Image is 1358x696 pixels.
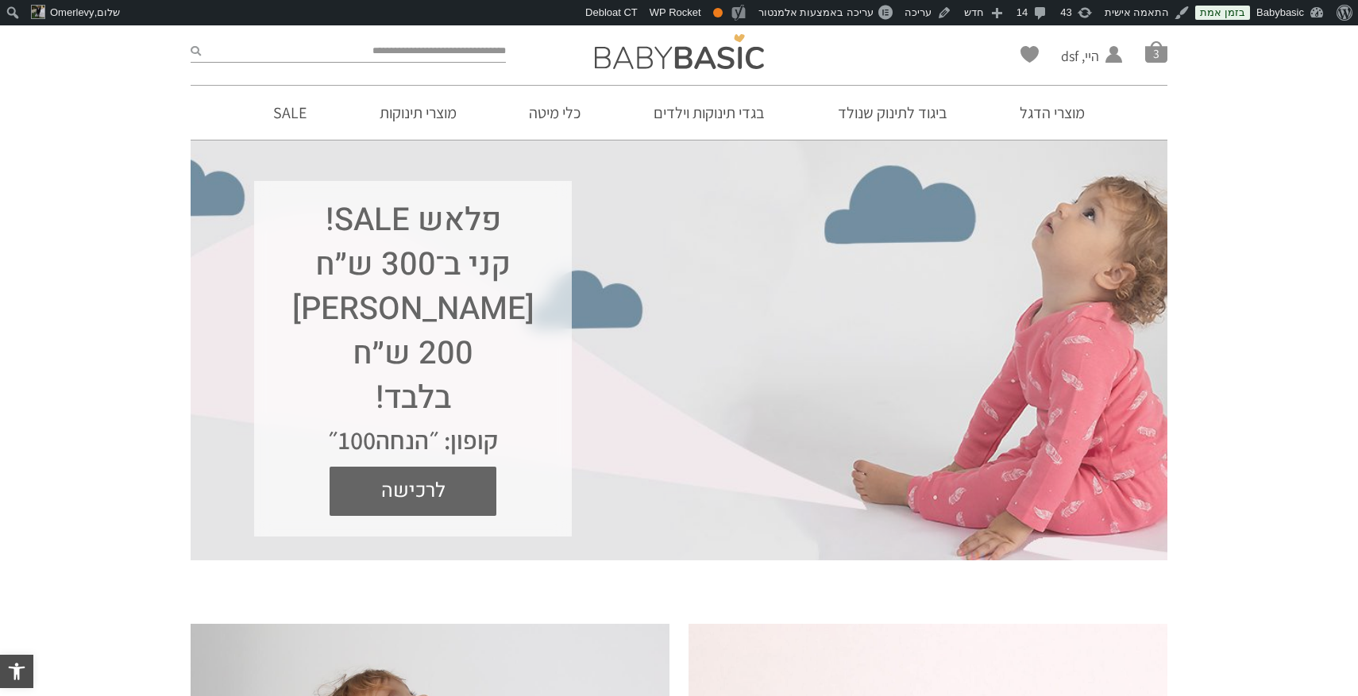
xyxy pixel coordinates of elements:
a: SALE [249,86,330,140]
span: עריכה באמצעות אלמנטור [758,6,874,18]
a: לרכישה [330,467,496,516]
span: סל קניות [1145,40,1167,63]
a: כלי מיטה [505,86,604,140]
img: Baby Basic בגדי תינוקות וילדים אונליין [595,34,764,69]
a: Wishlist [1020,46,1039,63]
a: ביגוד לתינוק שנולד [814,86,971,140]
h1: פלאש SALE! קני ב־300 ש״ח [PERSON_NAME] 200 ש״ח בלבד! [286,198,540,421]
div: תקין [713,8,723,17]
span: לרכישה [341,467,484,516]
a: מוצרי הדגל [996,86,1109,140]
span: החשבון שלי [1061,66,1099,86]
span: Omerlevy [50,6,95,18]
span: Wishlist [1020,46,1039,68]
a: בזמן אמת [1195,6,1250,20]
a: סל קניות3 [1145,40,1167,63]
div: קופון: ״הנחה100״ [286,421,540,459]
a: בגדי תינוקות וילדים [630,86,789,140]
a: מוצרי תינוקות [356,86,480,140]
